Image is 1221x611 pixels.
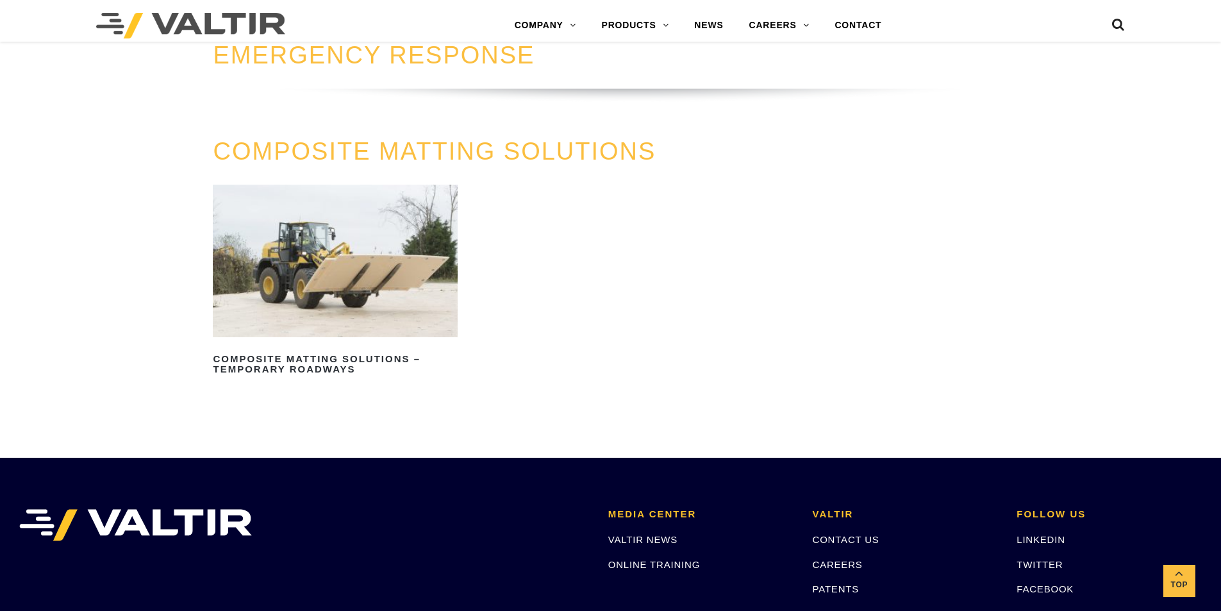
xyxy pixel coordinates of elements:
[1017,559,1063,570] a: TWITTER
[813,534,879,545] a: CONTACT US
[736,13,822,38] a: CAREERS
[213,349,457,380] h2: Composite Matting Solutions – Temporary Roadways
[813,559,863,570] a: CAREERS
[213,185,457,380] a: Composite Matting Solutions – Temporary Roadways
[608,509,793,520] h2: MEDIA CENTER
[1163,565,1195,597] a: Top
[1163,578,1195,592] span: Top
[1017,583,1074,594] a: FACEBOOK
[213,138,656,165] a: COMPOSITE MATTING SOLUTIONS
[813,509,998,520] h2: VALTIR
[822,13,894,38] a: CONTACT
[813,583,860,594] a: PATENTS
[502,13,589,38] a: COMPANY
[589,13,682,38] a: PRODUCTS
[1017,534,1065,545] a: LINKEDIN
[19,509,252,541] img: VALTIR
[1017,509,1202,520] h2: FOLLOW US
[96,13,285,38] img: Valtir
[681,13,736,38] a: NEWS
[608,559,700,570] a: ONLINE TRAINING
[608,534,677,545] a: VALTIR NEWS
[213,42,535,69] a: EMERGENCY RESPONSE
